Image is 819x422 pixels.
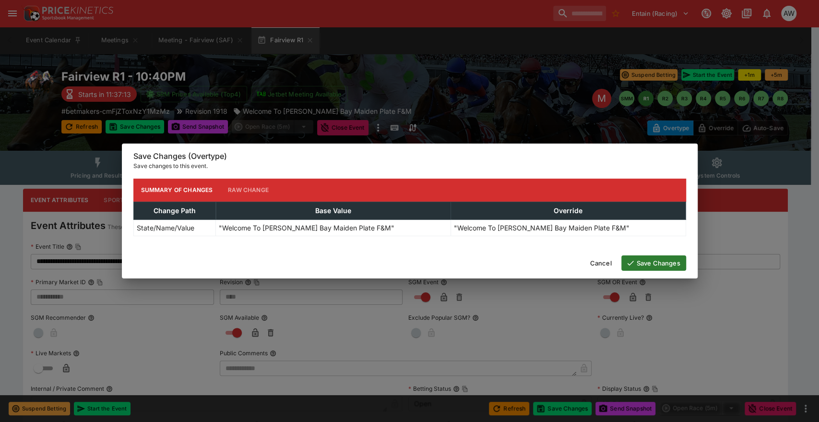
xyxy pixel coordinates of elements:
button: Summary of Changes [133,179,221,202]
p: State/Name/Value [137,223,194,233]
th: Base Value [216,202,451,219]
p: Save changes to this event. [133,161,686,171]
button: Raw Change [220,179,276,202]
td: "Welcome To [PERSON_NAME] Bay Maiden Plate F&M" [216,219,451,236]
td: "Welcome To [PERSON_NAME] Bay Maiden Plate F&M" [451,219,686,236]
th: Change Path [133,202,216,219]
th: Override [451,202,686,219]
button: Cancel [584,255,617,271]
button: Save Changes [621,255,686,271]
h6: Save Changes (Overtype) [133,151,686,161]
